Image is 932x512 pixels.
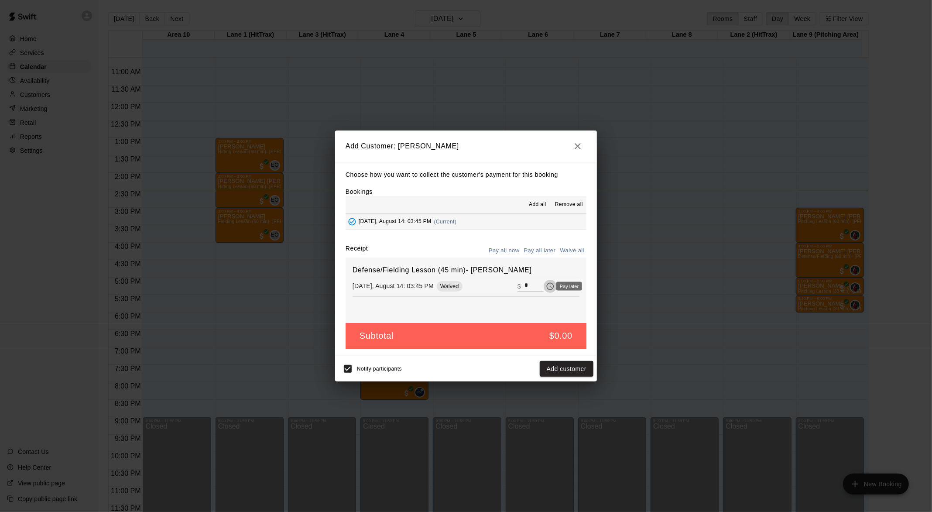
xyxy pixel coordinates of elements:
[346,214,586,230] button: Added - Collect Payment[DATE], August 14: 03:45 PM(Current)
[544,282,557,289] span: Pay later
[549,330,572,342] h5: $0.00
[346,244,368,258] label: Receipt
[524,198,552,212] button: Add all
[346,188,373,195] label: Bookings
[353,265,579,276] h6: Defense/Fielding Lesson (45 min)- [PERSON_NAME]
[517,282,521,291] p: $
[522,244,558,258] button: Pay all later
[359,219,432,225] span: [DATE], August 14: 03:45 PM
[556,282,582,291] div: Pay later
[335,131,597,162] h2: Add Customer: [PERSON_NAME]
[360,330,394,342] h5: Subtotal
[434,219,457,225] span: (Current)
[558,244,586,258] button: Waive all
[540,361,593,377] button: Add customer
[529,200,546,209] span: Add all
[353,282,434,290] p: [DATE], August 14: 03:45 PM
[487,244,522,258] button: Pay all now
[437,283,463,289] span: Waived
[357,366,402,372] span: Notify participants
[346,169,586,180] p: Choose how you want to collect the customer's payment for this booking
[570,280,583,293] button: Remove
[552,198,586,212] button: Remove all
[346,215,359,228] button: Added - Collect Payment
[555,200,583,209] span: Remove all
